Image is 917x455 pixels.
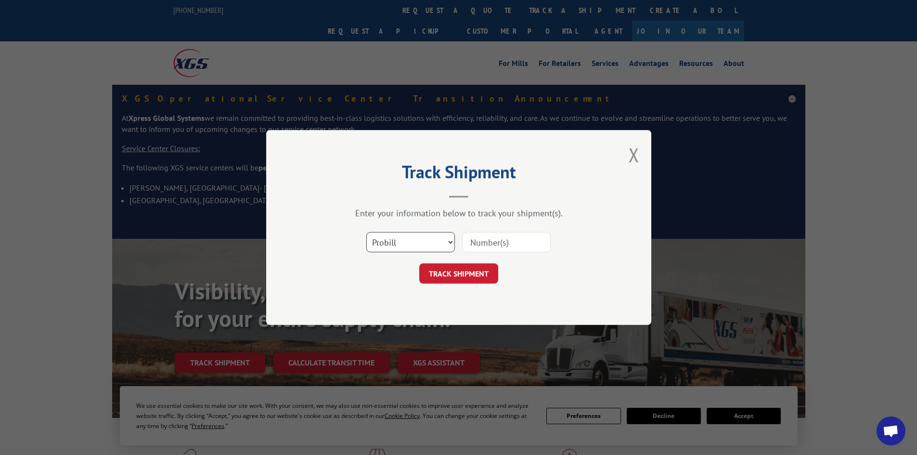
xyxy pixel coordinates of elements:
input: Number(s) [462,232,551,252]
h2: Track Shipment [314,165,603,183]
div: Enter your information below to track your shipment(s). [314,208,603,219]
a: Open chat [877,416,905,445]
button: Close modal [629,142,639,168]
button: TRACK SHIPMENT [419,263,498,284]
